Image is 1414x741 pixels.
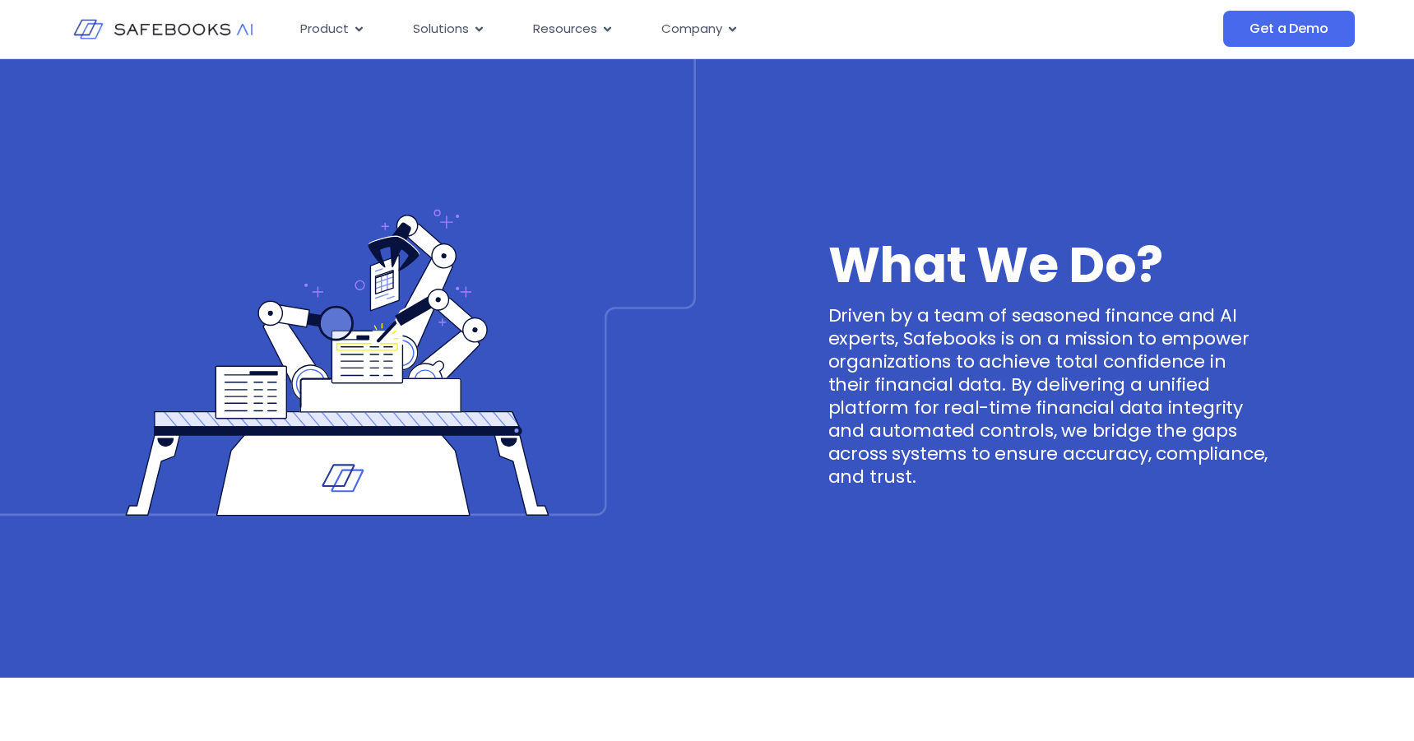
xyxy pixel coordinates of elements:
h3: What We Do? [828,248,1269,281]
a: Get a Demo [1223,11,1354,47]
h3: What We Do? [240,678,1175,711]
span: Company [661,20,722,39]
span: Solutions [413,20,469,39]
span: Resources [533,20,597,39]
span: Get a Demo [1249,21,1328,37]
p: Driven by a team of seasoned finance and AI experts, Safebooks is on a mission to empower organiz... [828,304,1269,489]
nav: Menu [287,13,1059,45]
span: Product [300,20,349,39]
div: Menu Toggle [287,13,1059,45]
